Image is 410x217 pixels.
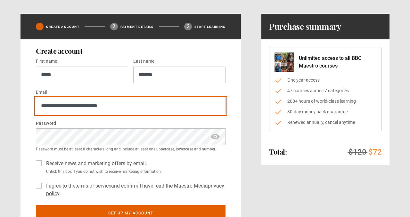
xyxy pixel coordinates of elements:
[36,23,44,30] div: 1
[36,47,225,55] h2: Create account
[36,146,225,152] small: Password must be at least 8 characters long and include at least one uppercase, lowercase and num...
[110,23,118,30] div: 2
[44,169,225,174] small: Untick this box if you do not wish to receive marketing information.
[194,24,225,29] p: Start learning
[36,120,56,127] label: Password
[269,21,341,32] h1: Purchase summary
[210,128,220,145] span: show password
[120,24,154,29] p: Payment details
[184,23,192,30] div: 3
[36,89,47,96] label: Email
[44,160,147,167] label: Receive news and marketing offers by email.
[44,182,225,197] label: I agree to the and confirm I have read the Maestro Media .
[275,119,376,126] li: Renewed annually, cancel anytime
[275,87,376,94] li: 47 courses across 7 categories
[368,148,382,157] span: $72
[46,24,79,29] p: Create Account
[36,58,57,65] label: First name
[275,108,376,115] li: 30-day money back guarantee
[275,98,376,105] li: 200+ hours of world-class learning
[269,148,287,156] h2: Total:
[348,148,366,157] span: $120
[275,77,376,84] li: One year access
[299,54,376,70] p: Unlimited access to all BBC Maestro courses
[75,183,111,189] a: terms of service
[133,58,154,65] label: Last name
